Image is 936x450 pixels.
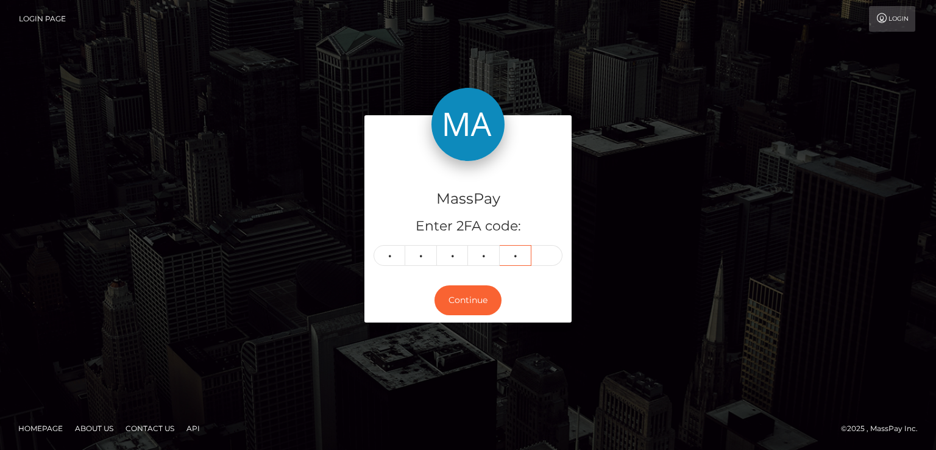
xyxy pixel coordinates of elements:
[374,217,562,236] h5: Enter 2FA code:
[434,285,502,315] button: Continue
[121,419,179,438] a: Contact Us
[374,188,562,210] h4: MassPay
[19,6,66,32] a: Login Page
[70,419,118,438] a: About Us
[431,88,505,161] img: MassPay
[13,419,68,438] a: Homepage
[182,419,205,438] a: API
[841,422,927,435] div: © 2025 , MassPay Inc.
